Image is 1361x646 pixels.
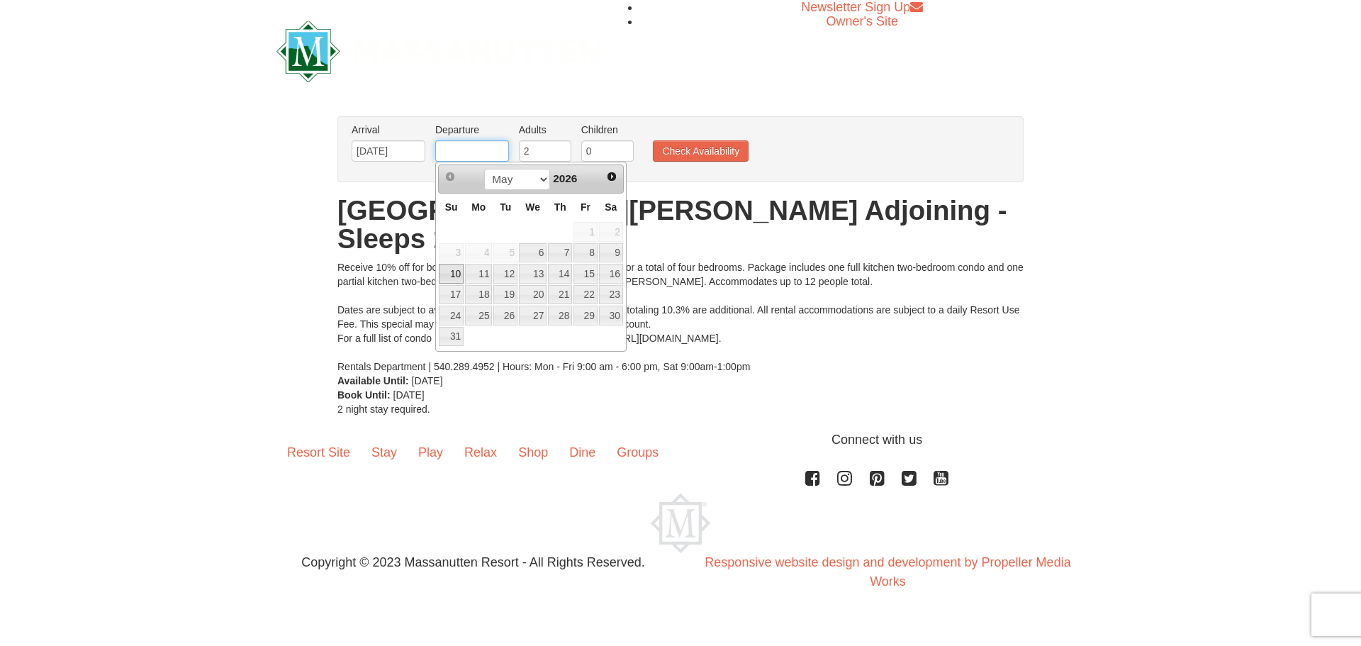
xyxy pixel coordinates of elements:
[573,284,598,306] td: available
[438,284,464,306] td: available
[598,263,624,284] td: available
[548,243,572,263] a: 7
[508,430,559,474] a: Shop
[445,201,458,213] span: Sunday
[337,260,1024,374] div: Receive 10% off for booking two adjoining two-bedroom condos, for a total of four bedrooms. Packa...
[493,306,517,325] a: 26
[518,284,547,306] td: available
[581,123,634,137] label: Children
[519,264,547,284] a: 13
[435,123,509,137] label: Departure
[276,430,361,474] a: Resort Site
[444,171,456,182] span: Prev
[439,285,464,305] a: 17
[598,221,624,243] td: available
[493,284,518,306] td: available
[493,243,517,263] span: 5
[573,263,598,284] td: available
[454,430,508,474] a: Relax
[519,306,547,325] a: 27
[553,172,577,184] span: 2026
[464,305,493,326] td: available
[519,243,547,263] a: 6
[471,201,486,213] span: Monday
[705,555,1070,589] a: Responsive website design and development by Propeller Media Works
[573,264,598,284] a: 15
[518,305,547,326] td: available
[827,14,898,28] a: Owner's Site
[500,201,511,213] span: Tuesday
[519,123,571,137] label: Adults
[547,263,573,284] td: available
[573,243,598,263] a: 8
[548,285,572,305] a: 21
[337,375,409,386] strong: Available Until:
[651,494,710,553] img: Massanutten Resort Logo
[573,305,598,326] td: available
[573,306,598,325] a: 29
[493,243,518,264] td: available
[598,284,624,306] td: available
[493,264,517,284] a: 12
[352,123,425,137] label: Arrival
[438,243,464,264] td: available
[438,263,464,284] td: available
[599,264,623,284] a: 16
[606,171,617,182] span: Next
[464,284,493,306] td: available
[337,403,430,415] span: 2 night stay required.
[547,284,573,306] td: available
[361,430,408,474] a: Stay
[602,167,622,186] a: Next
[493,285,517,305] a: 19
[464,263,493,284] td: available
[519,285,547,305] a: 20
[439,306,464,325] a: 24
[547,243,573,264] td: available
[573,243,598,264] td: available
[606,430,669,474] a: Groups
[547,305,573,326] td: available
[573,221,598,243] td: available
[599,222,623,242] span: 2
[598,305,624,326] td: available
[439,243,464,263] span: 3
[599,243,623,263] a: 9
[408,430,454,474] a: Play
[653,140,749,162] button: Check Availability
[337,389,391,401] strong: Book Until:
[465,306,492,325] a: 25
[493,263,518,284] td: available
[439,327,464,347] a: 31
[276,21,601,82] img: Massanutten Resort Logo
[573,222,598,242] span: 1
[554,201,566,213] span: Thursday
[393,389,425,401] span: [DATE]
[605,201,617,213] span: Saturday
[525,201,540,213] span: Wednesday
[548,264,572,284] a: 14
[548,306,572,325] a: 28
[266,553,680,572] p: Copyright © 2023 Massanutten Resort - All Rights Reserved.
[438,326,464,347] td: available
[599,306,623,325] a: 30
[438,305,464,326] td: available
[412,375,443,386] span: [DATE]
[465,285,492,305] a: 18
[276,430,1085,450] p: Connect with us
[439,264,464,284] a: 10
[276,33,601,66] a: Massanutten Resort
[518,243,547,264] td: available
[598,243,624,264] td: available
[599,285,623,305] a: 23
[559,430,606,474] a: Dine
[465,243,492,263] span: 4
[464,243,493,264] td: available
[493,305,518,326] td: available
[465,264,492,284] a: 11
[440,167,460,186] a: Prev
[518,263,547,284] td: available
[581,201,590,213] span: Friday
[337,196,1024,253] h1: [GEOGRAPHIC_DATA][PERSON_NAME] Adjoining - Sleeps 12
